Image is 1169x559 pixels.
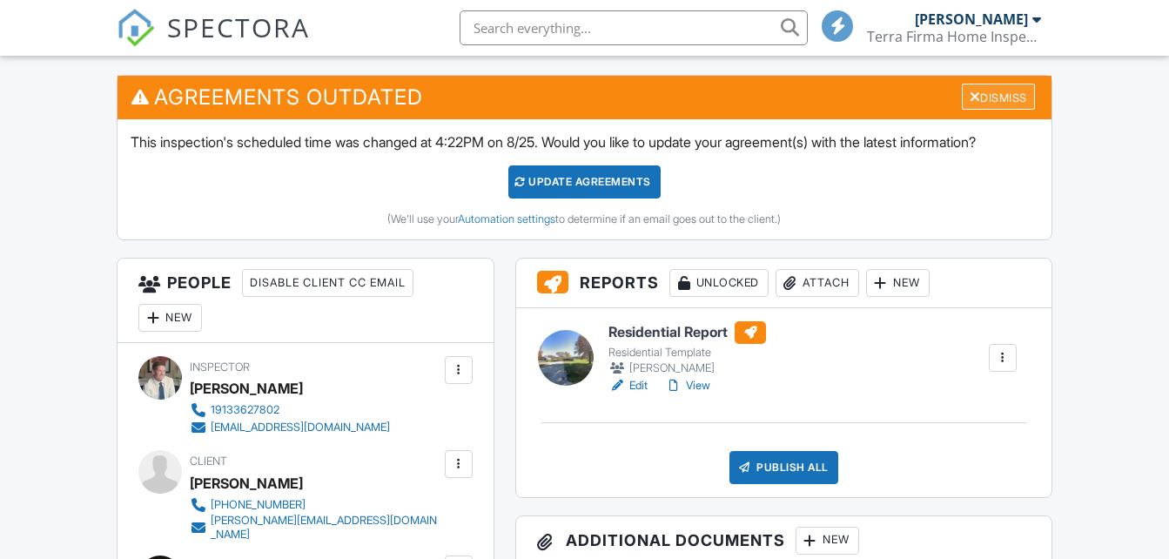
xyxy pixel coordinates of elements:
h3: Reports [516,259,1051,308]
div: Update Agreements [508,165,661,199]
div: Publish All [729,451,838,484]
div: [PERSON_NAME][EMAIL_ADDRESS][DOMAIN_NAME] [211,514,440,542]
div: (We'll use your to determine if an email goes out to the client.) [131,212,1038,226]
span: SPECTORA [167,9,310,45]
input: Search everything... [460,10,808,45]
img: The Best Home Inspection Software - Spectora [117,9,155,47]
h6: Residential Report [608,321,766,344]
div: Unlocked [669,269,769,297]
div: Terra Firma Home Inspection Services LLC [867,28,1041,45]
div: Dismiss [962,84,1035,111]
a: Automation settings [458,212,555,226]
div: New [866,269,930,297]
div: Residential Template [608,346,766,360]
span: Client [190,455,227,468]
span: Inspector [190,360,250,374]
div: [PHONE_NUMBER] [211,498,306,512]
a: SPECTORA [117,24,310,60]
div: 19133627802 [211,403,279,417]
div: This inspection's scheduled time was changed at 4:22PM on 8/25. Would you like to update your agr... [118,119,1051,239]
a: Edit [608,377,648,394]
div: [EMAIL_ADDRESS][DOMAIN_NAME] [211,421,390,434]
a: 19133627802 [190,401,390,419]
h3: Agreements Outdated [118,76,1051,118]
div: New [138,304,202,332]
div: New [796,527,859,555]
h3: People [118,259,494,343]
div: [PERSON_NAME] [190,375,303,401]
div: Disable Client CC Email [242,269,413,297]
a: View [665,377,710,394]
a: [PERSON_NAME][EMAIL_ADDRESS][DOMAIN_NAME] [190,514,440,542]
div: [PERSON_NAME] [190,470,303,496]
a: [PHONE_NUMBER] [190,496,440,514]
a: [EMAIL_ADDRESS][DOMAIN_NAME] [190,419,390,436]
a: Residential Report Residential Template [PERSON_NAME] [608,321,766,377]
div: [PERSON_NAME] [608,360,766,377]
div: [PERSON_NAME] [915,10,1028,28]
div: Attach [776,269,859,297]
